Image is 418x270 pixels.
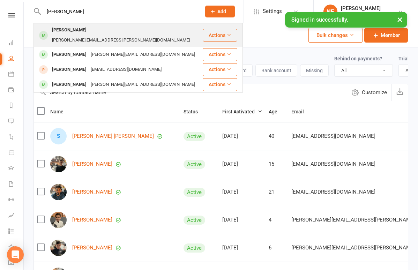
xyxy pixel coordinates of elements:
button: Customize [347,84,391,101]
a: [PERSON_NAME] [72,161,112,167]
a: Calendar [8,67,24,83]
button: Missing [300,64,329,77]
div: 4 [269,217,285,223]
span: [EMAIL_ADDRESS][DOMAIN_NAME] [291,129,375,143]
img: Aleksei [50,212,67,228]
span: Member [381,31,400,39]
input: Search by contact name [34,84,347,101]
span: Status [184,109,206,114]
a: [PERSON_NAME] [72,217,112,223]
img: Muhammad [50,184,67,200]
div: [PERSON_NAME] [50,50,89,60]
div: 6 [269,245,285,251]
button: Email [291,107,312,116]
button: × [394,12,406,27]
div: [EMAIL_ADDRESS][DOMAIN_NAME] [89,65,164,75]
button: First Activated [222,107,262,116]
div: [DATE] [222,245,262,251]
div: Sammy [50,128,67,144]
a: What's New [8,240,24,255]
div: [PERSON_NAME] [50,65,89,75]
span: Settings [263,3,282,19]
div: [DATE] [222,189,262,195]
button: Status [184,107,206,116]
div: [PERSON_NAME][EMAIL_ADDRESS][PERSON_NAME][DOMAIN_NAME] [50,35,192,45]
span: Signed in successfully. [291,16,348,23]
div: [PERSON_NAME] [50,80,89,90]
a: Product Sales [8,145,24,161]
a: [PERSON_NAME] [72,245,112,251]
span: Customize [362,88,387,97]
div: [PERSON_NAME] [341,5,381,12]
label: Behind on payments? [334,56,382,61]
button: Bank account [255,64,297,77]
div: 40 [269,133,285,139]
a: [PERSON_NAME] [72,189,112,195]
button: Actions [203,63,237,76]
a: Payments [8,83,24,98]
button: Actions [203,29,237,42]
div: Active [184,132,205,141]
a: [PERSON_NAME] [PERSON_NAME] [72,133,154,139]
input: Search... [42,7,196,16]
span: Age [269,109,285,114]
span: [EMAIL_ADDRESS][DOMAIN_NAME] [291,185,375,198]
button: Age [269,107,285,116]
button: Name [50,107,71,116]
a: Dashboard [8,36,24,51]
button: Add [205,6,235,17]
a: Assessments [8,208,24,224]
div: [PERSON_NAME][EMAIL_ADDRESS][DOMAIN_NAME] [89,80,197,90]
div: [PERSON_NAME][EMAIL_ADDRESS][DOMAIN_NAME] [89,50,197,60]
div: 15 [269,161,285,167]
div: Open Intercom Messenger [7,246,24,263]
button: Actions [203,78,237,91]
button: Actions [203,48,237,61]
span: Add [217,9,226,14]
span: First Activated [222,109,262,114]
div: NE [323,5,337,18]
div: [DATE] [222,217,262,223]
div: The Grappling Lab [341,12,381,18]
div: 21 [269,189,285,195]
div: [PERSON_NAME] [50,25,89,35]
img: Patrick [50,156,67,172]
button: Bulk changes [308,28,363,43]
div: Active [184,160,205,169]
img: Nikolai [50,240,67,256]
div: Active [184,243,205,253]
span: Name [50,109,71,114]
a: Member [364,28,408,43]
a: Reports [8,98,24,114]
div: Active [184,216,205,225]
a: People [8,51,24,67]
div: [DATE] [222,161,262,167]
div: Active [184,188,205,197]
span: [EMAIL_ADDRESS][DOMAIN_NAME] [291,157,375,171]
div: [DATE] [222,133,262,139]
span: Email [291,109,312,114]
